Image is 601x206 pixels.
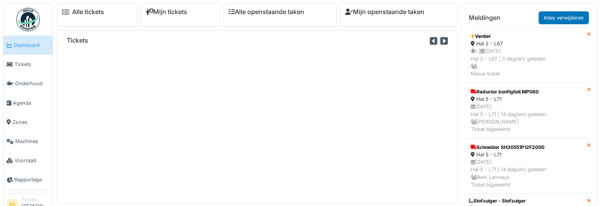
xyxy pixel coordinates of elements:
a: Agenda [4,93,53,113]
a: Reductor bonfiglioli MP060 Hal 5 - L71 [DATE]Hal 5 - L71 | 14 dag(en) geleden [PERSON_NAME]Ticket... [466,83,587,138]
h6: Tickets [67,37,88,44]
a: Onderhoud [4,74,53,93]
a: Alle openstaande taken [229,8,304,16]
a: Ventiel Hal 2 - L67 1 |[DATE]Hal 2 - L67 | 0 dag(en) geleden Nieuw ticket [466,27,587,83]
span: Tickets [14,61,50,68]
h6: Meldingen [469,14,500,21]
div: Reductor bonfiglioli MP060 [471,88,582,95]
a: Rapportage [4,170,53,189]
div: Stofzuiger - Stofzuiger [469,197,526,204]
div: Hal 5 - L71 [471,95,582,103]
a: Machines [4,132,53,151]
div: Ventiel [471,33,582,40]
div: Hal 5 - L71 [471,151,582,158]
span: Voorraad [14,157,50,164]
a: Zones [4,113,53,132]
span: Agenda [13,99,50,107]
a: Alle tickets [72,8,104,16]
a: Dashboard [4,36,53,55]
span: Machines [15,138,50,145]
span: Onderhoud [15,80,50,87]
span: Rapportage [14,176,50,183]
a: Alles verwijderen [539,11,589,24]
div: [DATE] Hal 5 - L71 | 14 dag(en) geleden [PERSON_NAME] Ticket bijgewerkt [471,103,582,133]
div: [DATE] Hal 5 - L71 | 14 dag(en) geleden Beni Lannaux Ticket bijgewerkt [471,158,582,188]
a: Mijn openstaande taken [345,8,424,16]
a: Voorraad [4,151,53,170]
span: Zones [12,118,50,126]
img: Badge_color-CXgf-gQk.svg [16,8,40,31]
span: Dashboard [14,41,50,49]
a: Mijn tickets [145,8,187,16]
a: Schneider SH30551P12F2000 Hal 5 - L71 [DATE]Hal 5 - L71 | 14 dag(en) geleden Beni LannauxTicket b... [466,138,587,194]
div: 1 | [DATE] Hal 2 - L67 | 0 dag(en) geleden Nieuw ticket [471,47,582,77]
div: Manager [21,197,50,202]
div: Hal 2 - L67 [471,40,582,47]
a: Tickets [4,55,53,74]
div: Schneider SH30551P12F2000 [471,144,582,151]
